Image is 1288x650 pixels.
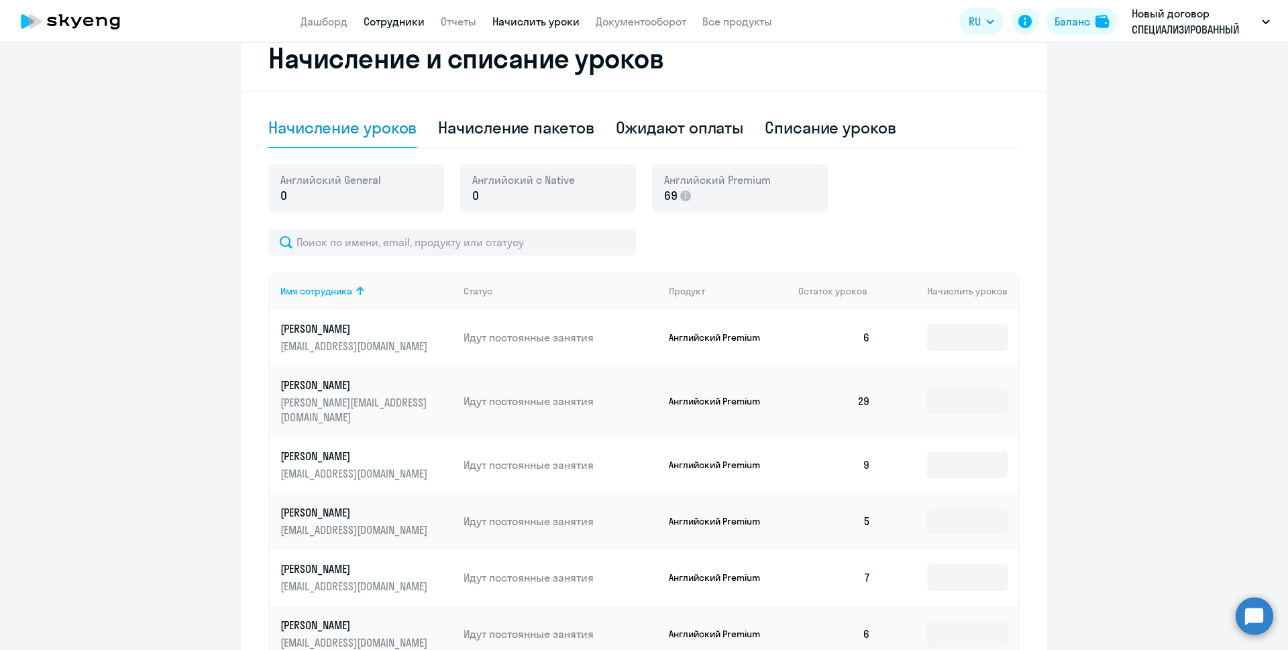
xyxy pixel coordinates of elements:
[788,549,881,606] td: 7
[280,561,431,576] p: [PERSON_NAME]
[1095,15,1109,28] img: balance
[280,378,453,425] a: [PERSON_NAME][PERSON_NAME][EMAIL_ADDRESS][DOMAIN_NAME]
[280,618,453,650] a: [PERSON_NAME][EMAIL_ADDRESS][DOMAIN_NAME]
[1046,8,1117,35] button: Балансbalance
[280,449,453,481] a: [PERSON_NAME][EMAIL_ADDRESS][DOMAIN_NAME]
[788,366,881,437] td: 29
[788,309,881,366] td: 6
[765,117,896,138] div: Списание уроков
[881,273,1018,309] th: Начислить уроков
[280,339,431,354] p: [EMAIL_ADDRESS][DOMAIN_NAME]
[280,505,431,520] p: [PERSON_NAME]
[280,285,453,297] div: Имя сотрудника
[280,187,287,205] span: 0
[280,321,431,336] p: [PERSON_NAME]
[464,514,658,529] p: Идут постоянные занятия
[280,635,431,650] p: [EMAIL_ADDRESS][DOMAIN_NAME]
[788,493,881,549] td: 5
[464,285,658,297] div: Статус
[438,117,594,138] div: Начисление пакетов
[464,330,658,345] p: Идут постоянные занятия
[669,628,769,640] p: Английский Premium
[364,15,425,28] a: Сотрудники
[280,378,431,392] p: [PERSON_NAME]
[664,172,771,187] span: Английский Premium
[301,15,347,28] a: Дашборд
[280,561,453,594] a: [PERSON_NAME][EMAIL_ADDRESS][DOMAIN_NAME]
[798,285,881,297] div: Остаток уроков
[616,117,744,138] div: Ожидают оплаты
[959,8,1004,35] button: RU
[1125,5,1277,38] button: Новый договор СПЕЦИАЛИЗИРОВАННЫЙ ДЕПОЗИТАРИЙ ИНФИНИТУМ, СПЕЦИАЛИЗИРОВАННЫЙ ДЕПОЗИТАРИЙ ИНФИНИТУМ, АО
[280,395,431,425] p: [PERSON_NAME][EMAIL_ADDRESS][DOMAIN_NAME]
[669,459,769,471] p: Английский Premium
[492,15,580,28] a: Начислить уроки
[464,394,658,409] p: Идут постоянные занятия
[669,515,769,527] p: Английский Premium
[280,618,431,633] p: [PERSON_NAME]
[969,13,981,30] span: RU
[464,570,658,585] p: Идут постоянные занятия
[596,15,686,28] a: Документооборот
[669,331,769,343] p: Английский Premium
[788,437,881,493] td: 9
[1132,5,1256,38] p: Новый договор СПЕЦИАЛИЗИРОВАННЫЙ ДЕПОЗИТАРИЙ ИНФИНИТУМ, СПЕЦИАЛИЗИРОВАННЫЙ ДЕПОЗИТАРИЙ ИНФИНИТУМ, АО
[280,523,431,537] p: [EMAIL_ADDRESS][DOMAIN_NAME]
[268,117,417,138] div: Начисление уроков
[268,229,636,256] input: Поиск по имени, email, продукту или статусу
[669,285,705,297] div: Продукт
[280,285,352,297] div: Имя сотрудника
[472,172,575,187] span: Английский с Native
[464,285,492,297] div: Статус
[280,466,431,481] p: [EMAIL_ADDRESS][DOMAIN_NAME]
[268,42,1020,74] h2: Начисление и списание уроков
[472,187,479,205] span: 0
[702,15,772,28] a: Все продукты
[464,627,658,641] p: Идут постоянные занятия
[464,457,658,472] p: Идут постоянные занятия
[280,579,431,594] p: [EMAIL_ADDRESS][DOMAIN_NAME]
[441,15,476,28] a: Отчеты
[664,187,678,205] span: 69
[280,172,381,187] span: Английский General
[1055,13,1090,30] div: Баланс
[280,505,453,537] a: [PERSON_NAME][EMAIL_ADDRESS][DOMAIN_NAME]
[280,321,453,354] a: [PERSON_NAME][EMAIL_ADDRESS][DOMAIN_NAME]
[280,449,431,464] p: [PERSON_NAME]
[669,572,769,584] p: Английский Premium
[669,395,769,407] p: Английский Premium
[798,285,867,297] span: Остаток уроков
[669,285,788,297] div: Продукт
